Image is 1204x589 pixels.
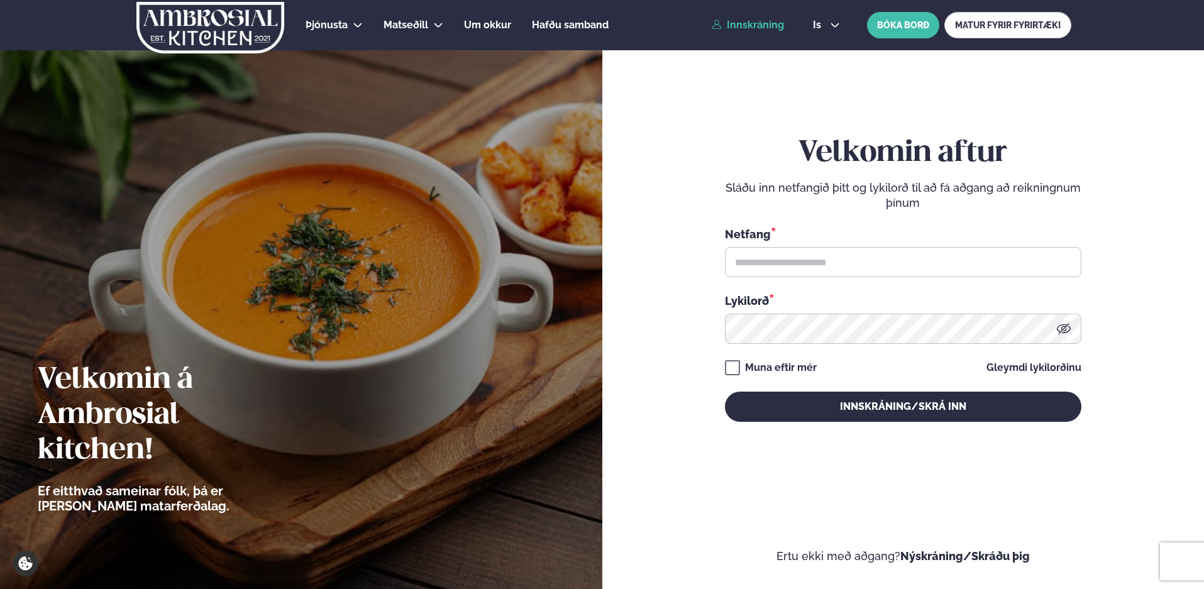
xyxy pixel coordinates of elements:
[900,549,1030,563] a: Nýskráning/Skráðu þig
[986,363,1081,373] a: Gleymdi lykilorðinu
[944,12,1071,38] a: MATUR FYRIR FYRIRTÆKI
[725,226,1081,242] div: Netfang
[464,19,511,31] span: Um okkur
[384,18,428,33] a: Matseðill
[135,2,285,53] img: logo
[38,363,299,468] h2: Velkomin á Ambrosial kitchen!
[867,12,939,38] button: BÓKA BORÐ
[712,19,784,31] a: Innskráning
[13,551,38,576] a: Cookie settings
[725,136,1081,171] h2: Velkomin aftur
[306,19,348,31] span: Þjónusta
[532,19,609,31] span: Hafðu samband
[725,292,1081,309] div: Lykilorð
[464,18,511,33] a: Um okkur
[532,18,609,33] a: Hafðu samband
[803,20,850,30] button: is
[813,20,825,30] span: is
[38,483,299,514] p: Ef eitthvað sameinar fólk, þá er [PERSON_NAME] matarferðalag.
[306,18,348,33] a: Þjónusta
[640,549,1167,564] p: Ertu ekki með aðgang?
[725,180,1081,211] p: Sláðu inn netfangið þitt og lykilorð til að fá aðgang að reikningnum þínum
[725,392,1081,422] button: Innskráning/Skrá inn
[384,19,428,31] span: Matseðill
